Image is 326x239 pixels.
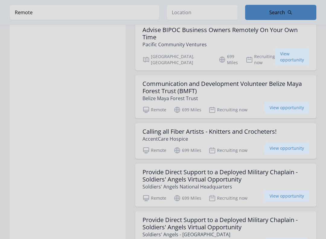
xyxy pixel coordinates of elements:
h3: Communication and Development Volunteer Belize Maya Forest Trust (BMFT) [142,80,309,95]
a: Calling all Fiber Artists - Knitters and Crocheters! AccentCare Hospice Remote 699 Miles Recruiti... [135,123,316,159]
p: Recruiting now [246,54,275,66]
h3: Calling all Fiber Artists - Knitters and Crocheters! [142,128,276,136]
input: Location [167,5,238,20]
h3: Provide Direct Support to a Deployed Military Chaplain - Soldiers' Angels Virtual Opportunity [142,169,309,183]
p: 699 Miles [174,195,201,202]
p: Remote [142,147,166,154]
p: Belize Maya Forest Trust [142,95,309,102]
p: [GEOGRAPHIC_DATA], [GEOGRAPHIC_DATA] [142,54,211,66]
span: View opportunity [264,191,309,202]
a: Advise BIPOC Business Owners Remotely On Your Own Time Pacific Community Ventures [GEOGRAPHIC_DAT... [135,22,316,71]
span: View opportunity [264,143,309,154]
p: 699 Miles [174,147,201,154]
a: Provide Direct Support to a Deployed Military Chaplain - Soldiers' Angels Virtual Opportunity Sol... [135,164,316,207]
p: Soldiers' Angels National Headquarters [142,183,309,191]
p: Remote [142,106,166,114]
p: 699 Miles [219,54,238,66]
span: View opportunity [275,48,309,66]
button: Search [245,5,316,20]
p: Soldiers' Angels - [GEOGRAPHIC_DATA] [142,231,309,238]
a: Communication and Development Volunteer Belize Maya Forest Trust (BMFT) Belize Maya Forest Trust ... [135,76,316,119]
p: Recruiting now [209,195,248,202]
p: 699 Miles [174,106,201,114]
h3: Advise BIPOC Business Owners Remotely On Your Own Time [142,27,309,41]
h3: Provide Direct Support to a Deployed Military Chaplain - Soldiers' Angels Virtual Opportunity [142,217,309,231]
span: Search [269,9,285,16]
input: Keyword [10,5,159,20]
p: Pacific Community Ventures [142,41,309,48]
p: Remote [142,195,166,202]
span: View opportunity [264,102,309,114]
p: Recruiting now [209,147,248,154]
p: Recruiting now [209,106,248,114]
p: AccentCare Hospice [142,136,276,143]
